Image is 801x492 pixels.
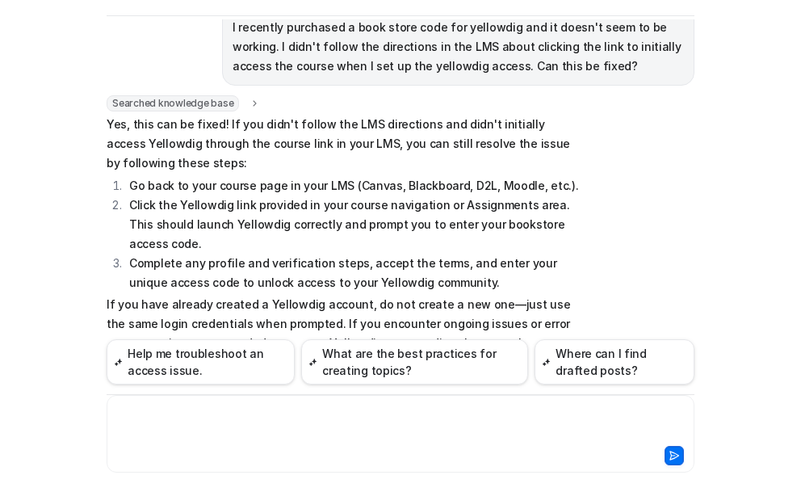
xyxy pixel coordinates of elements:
[107,295,579,411] p: If you have already created a Yellowdig account, do not create a new one—just use the same login ...
[107,95,239,111] span: Searched knowledge base
[107,339,295,385] button: Help me troubleshoot an access issue.
[535,339,694,385] button: Where can I find drafted posts?
[124,196,579,254] li: Click the Yellowdig link provided in your course navigation or Assignments area. This should laun...
[124,254,579,292] li: Complete any profile and verification steps, accept the terms, and enter your unique access code ...
[107,115,579,173] p: Yes, this can be fixed! If you didn't follow the LMS directions and didn't initially access Yello...
[301,339,528,385] button: What are the best practices for creating topics?
[124,176,579,196] li: Go back to your course page in your LMS (Canvas, Blackboard, D2L, Moodle, etc.).
[233,18,684,76] p: I recently purchased a book store code for yellowdig and it doesn't seem to be working. I didn't ...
